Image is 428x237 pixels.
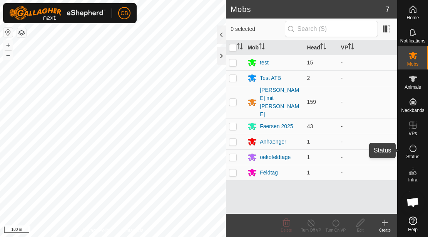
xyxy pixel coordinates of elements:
span: Infra [408,178,417,182]
button: Reset Map [3,28,13,37]
td: - [338,70,397,86]
td: - [338,55,397,70]
div: Turn On VP [323,227,348,233]
td: - [338,118,397,134]
span: 1 [307,154,310,160]
span: Home [406,15,419,20]
span: 43 [307,123,313,129]
button: – [3,51,13,60]
span: CB [120,9,128,17]
div: Anhaenger [260,138,286,146]
span: 1 [307,139,310,145]
td: - [338,134,397,149]
a: Help [398,213,428,235]
span: Status [406,154,419,159]
div: Chat öffnen [401,191,425,214]
span: 2 [307,75,310,81]
td: - [338,86,397,118]
img: Gallagher Logo [9,6,105,20]
div: Faersen 2025 [260,122,293,130]
div: Edit [348,227,373,233]
h2: Mobs [231,5,385,14]
div: Turn Off VP [299,227,323,233]
th: VP [338,40,397,55]
button: + [3,41,13,50]
p-sorticon: Activate to sort [259,44,265,51]
input: Search (S) [285,21,378,37]
div: test [260,59,269,67]
div: [PERSON_NAME] mit [PERSON_NAME] [260,86,301,118]
span: 0 selected [231,25,284,33]
span: Animals [405,85,421,90]
div: Feldtag [260,169,278,177]
th: Mob [244,40,304,55]
p-sorticon: Activate to sort [320,44,326,51]
td: - [338,149,397,165]
span: 7 [385,3,390,15]
span: Delete [281,228,292,232]
td: - [338,165,397,180]
th: Head [304,40,338,55]
span: 15 [307,59,313,66]
span: Notifications [400,39,425,43]
a: Privacy Policy [83,227,112,234]
div: Create [373,227,397,233]
span: 1 [307,169,310,176]
div: Test ATB [260,74,281,82]
span: 159 [307,99,316,105]
span: Help [408,227,418,232]
span: Mobs [407,62,418,66]
div: oekofeldtage [260,153,291,161]
span: Neckbands [401,108,424,113]
span: VPs [408,131,417,136]
a: Contact Us [120,227,143,234]
p-sorticon: Activate to sort [348,44,354,51]
button: Map Layers [17,28,26,37]
p-sorticon: Activate to sort [237,44,243,51]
